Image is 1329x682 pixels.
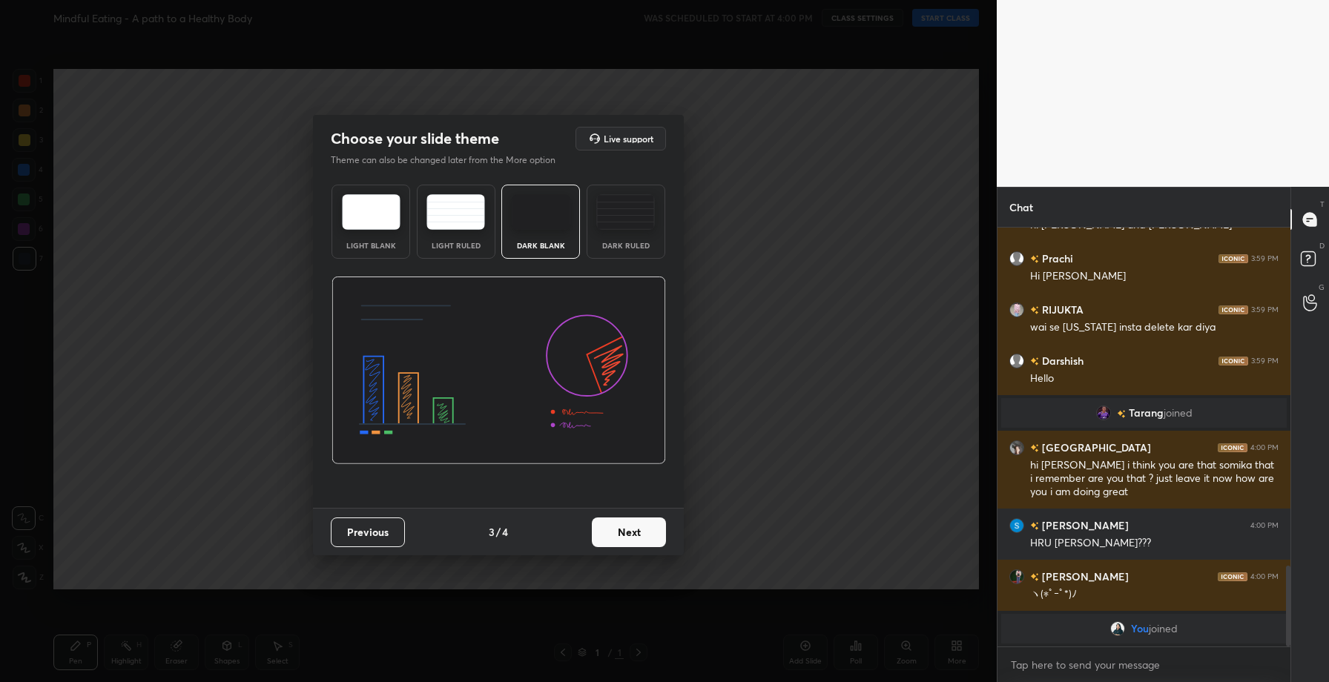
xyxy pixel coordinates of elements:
img: 3 [1009,518,1024,533]
p: Chat [997,188,1045,227]
p: Theme can also be changed later from the More option [331,153,571,167]
div: Light Ruled [426,242,486,249]
img: 87f3e2c2dcb2401487ed603b2d7ef5a1.jpg [1110,621,1125,636]
img: no-rating-badge.077c3623.svg [1117,410,1126,418]
div: grid [997,228,1290,646]
img: darkThemeBanner.d06ce4a2.svg [332,277,666,465]
h6: [PERSON_NAME] [1039,569,1129,584]
img: default.png [1009,251,1024,266]
div: 3:59 PM [1251,357,1279,365]
div: Hi [PERSON_NAME] [1030,269,1279,284]
img: no-rating-badge.077c3623.svg [1030,306,1039,314]
h6: [GEOGRAPHIC_DATA] [1039,440,1151,455]
div: 4:00 PM [1250,443,1279,452]
img: iconic-dark.1390631f.png [1218,443,1247,452]
h4: / [496,524,501,540]
img: no-rating-badge.077c3623.svg [1030,522,1039,530]
h6: Darshish [1039,353,1084,368]
span: joined [1164,407,1193,419]
h6: Prachi [1039,251,1073,266]
img: lightRuledTheme.5fabf969.svg [426,194,485,230]
div: Dark Ruled [596,242,656,249]
img: 50fdc56bc85b4b5bbfc3c40d934e36cb.jpg [1009,440,1024,455]
div: 4:00 PM [1250,572,1279,581]
div: Light Blank [341,242,400,249]
h4: 4 [502,524,508,540]
div: ヽ⁠(⁠*ﾟ⁠ｰﾟ⁠*⁠)⁠ﾉ [1030,587,1279,602]
h5: Live support [604,134,653,143]
img: iconic-dark.1390631f.png [1218,254,1248,263]
img: iconic-dark.1390631f.png [1218,305,1248,314]
img: darkTheme.f0cc69e5.svg [512,194,570,230]
img: no-rating-badge.077c3623.svg [1030,444,1039,452]
button: Next [592,517,666,547]
img: c04854c913f04702898bfb7235efb23f.jpg [1009,302,1024,317]
div: 4:00 PM [1250,521,1279,530]
img: 0570079f842c4381be3d55c3849056fd.jpg [1096,405,1111,420]
div: Hello [1030,371,1279,386]
button: Previous [331,517,405,547]
h6: RIJUKTA [1039,302,1084,317]
h4: 3 [489,524,495,540]
div: 3:59 PM [1251,254,1279,263]
img: darkRuledTheme.de295e13.svg [596,194,655,230]
div: HRU [PERSON_NAME]??? [1030,536,1279,551]
span: Tarang [1129,407,1164,419]
img: default.png [1009,354,1024,368]
img: iconic-dark.1390631f.png [1218,572,1247,581]
img: 2c5d9853809542e5aefe5117c913e7af.jpg [1009,569,1024,584]
span: joined [1149,623,1178,635]
p: G [1319,282,1325,293]
p: D [1319,240,1325,251]
span: You [1131,623,1149,635]
h6: [PERSON_NAME] [1039,517,1129,533]
img: iconic-dark.1390631f.png [1218,357,1248,365]
div: 3:59 PM [1251,305,1279,314]
img: no-rating-badge.077c3623.svg [1030,573,1039,581]
img: no-rating-badge.077c3623.svg [1030,357,1039,365]
div: wai se [US_STATE] insta delete kar diya [1030,320,1279,335]
p: T [1320,199,1325,210]
img: no-rating-badge.077c3623.svg [1030,255,1039,263]
div: hi [PERSON_NAME] i think you are that somika that i remember are you that ? just leave it now how... [1030,458,1279,500]
h2: Choose your slide theme [331,129,499,148]
img: lightTheme.e5ed3b09.svg [342,194,400,230]
div: Dark Blank [511,242,570,249]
